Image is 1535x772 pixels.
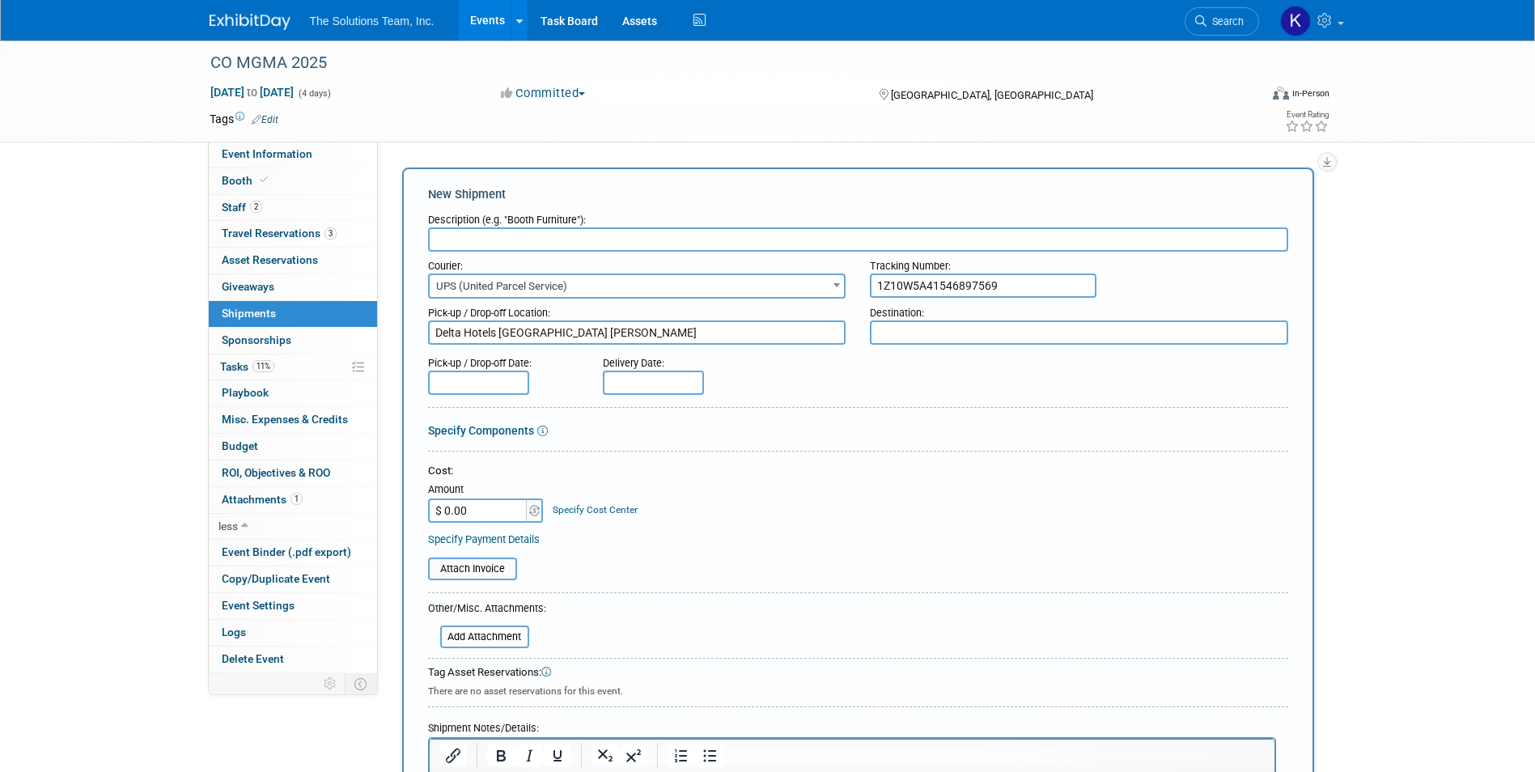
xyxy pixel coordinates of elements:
a: Tasks11% [209,354,377,380]
span: Giveaways [222,280,274,293]
a: Asset Reservations [209,248,377,274]
i: Booth reservation complete [260,176,268,185]
span: [DATE] [DATE] [210,85,295,100]
span: Asset Reservations [222,253,318,266]
div: Courier: [428,252,846,274]
span: Event Information [222,147,312,160]
span: Travel Reservations [222,227,337,240]
a: Staff2 [209,195,377,221]
button: Numbered list [668,744,695,767]
span: Tasks [220,360,274,373]
img: Kaelon Harris [1280,6,1311,36]
span: UPS (United Parcel Service) [430,275,845,298]
td: Tags [210,111,278,127]
span: (4 days) [297,88,331,99]
a: Booth [209,168,377,194]
a: ROI, Objectives & ROO [209,460,377,486]
span: UPS (United Parcel Service) [428,274,846,299]
div: Shipment Notes/Details: [428,714,1276,737]
span: The Solutions Team, Inc. [310,15,435,28]
div: There are no asset reservations for this event. [428,681,1288,698]
div: Pick-up / Drop-off Date: [428,349,579,371]
div: CO MGMA 2025 [205,49,1235,78]
a: Logs [209,620,377,646]
span: Misc. Expenses & Credits [222,413,348,426]
span: Playbook [222,386,269,399]
a: Travel Reservations3 [209,221,377,247]
button: Insert/edit link [439,744,467,767]
span: less [218,520,238,532]
div: Event Format [1164,84,1330,108]
div: Destination: [870,299,1288,320]
span: Booth [222,174,271,187]
a: Specify Cost Center [553,504,638,515]
a: Search [1185,7,1259,36]
span: 11% [252,360,274,372]
a: Edit [252,114,278,125]
span: Budget [222,439,258,452]
img: Format-Inperson.png [1273,87,1289,100]
span: 1 [290,493,303,505]
button: Subscript [592,744,619,767]
a: Shipments [209,301,377,327]
span: Staff [222,201,262,214]
span: Logs [222,626,246,638]
a: Event Settings [209,593,377,619]
span: Shipments [222,307,276,320]
a: Giveaways [209,274,377,300]
a: Copy/Duplicate Event [209,566,377,592]
a: Specify Payment Details [428,533,540,545]
div: Event Rating [1285,111,1329,119]
span: 2 [250,201,262,213]
div: Delivery Date: [603,349,799,371]
button: Committed [495,85,592,102]
span: Copy/Duplicate Event [222,572,330,585]
span: Event Binder (.pdf export) [222,545,351,558]
button: Underline [544,744,571,767]
a: Specify Components [428,424,534,437]
button: Bullet list [696,744,723,767]
span: Attachments [222,493,303,506]
a: Playbook [209,380,377,406]
div: New Shipment [428,186,1288,203]
div: Tracking Number: [870,252,1288,274]
span: to [244,86,260,99]
a: Delete Event [209,647,377,672]
div: Cost: [428,464,1288,479]
a: Sponsorships [209,328,377,354]
div: Tag Asset Reservations: [428,665,1288,681]
td: Toggle Event Tabs [344,673,377,694]
span: [GEOGRAPHIC_DATA], [GEOGRAPHIC_DATA] [891,89,1093,101]
button: Italic [515,744,543,767]
div: Description (e.g. "Booth Furniture"): [428,206,1288,227]
a: Attachments1 [209,487,377,513]
a: Misc. Expenses & Credits [209,407,377,433]
td: Personalize Event Tab Strip [316,673,345,694]
span: 3 [324,227,337,240]
span: ROI, Objectives & ROO [222,466,330,479]
body: Rich Text Area. Press ALT-0 for help. [9,6,837,23]
div: Other/Misc. Attachments: [428,601,546,620]
a: less [209,514,377,540]
button: Superscript [620,744,647,767]
div: Pick-up / Drop-off Location: [428,299,846,320]
span: Event Settings [222,599,295,612]
img: ExhibitDay [210,14,290,30]
div: Amount [428,482,545,498]
div: In-Person [1291,87,1329,100]
button: Bold [487,744,515,767]
a: Budget [209,434,377,460]
a: Event Information [209,142,377,168]
span: Delete Event [222,652,284,665]
span: Search [1206,15,1244,28]
a: Event Binder (.pdf export) [209,540,377,566]
span: Sponsorships [222,333,291,346]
